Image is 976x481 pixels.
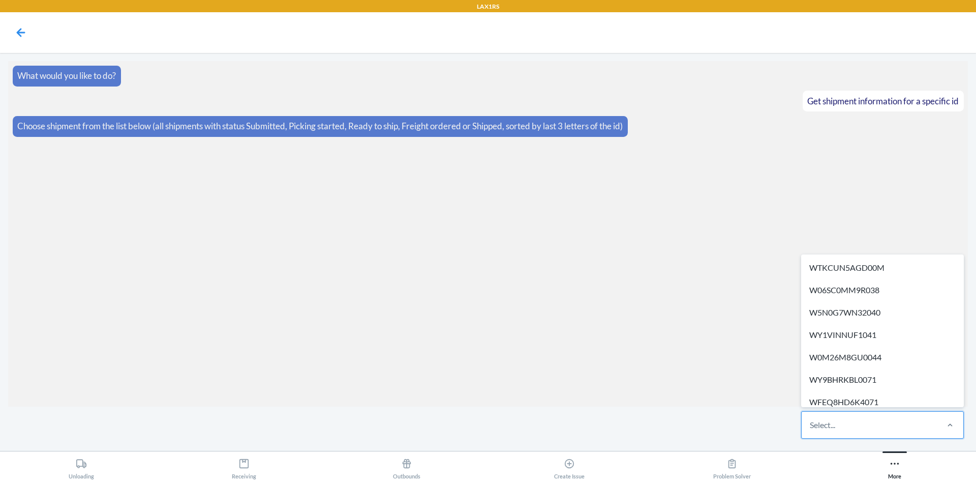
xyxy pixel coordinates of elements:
div: W5N0G7WN32040 [803,301,962,324]
span: Get shipment information for a specific id [807,96,959,106]
div: Select... [810,419,835,431]
p: LAX1RS [477,2,499,11]
button: Create Issue [488,451,651,479]
div: Create Issue [554,454,585,479]
div: WTKCUN5AGD00M [803,257,962,279]
button: Problem Solver [651,451,813,479]
div: Outbounds [393,454,420,479]
div: Unloading [69,454,94,479]
div: W06SC0MM9R038 [803,279,962,301]
div: WY1VINNUF1041 [803,324,962,346]
div: More [888,454,901,479]
div: W0M26M8GU0044 [803,346,962,369]
p: What would you like to do? [17,69,116,82]
div: Problem Solver [713,454,751,479]
div: WY9BHRKBL0071 [803,369,962,391]
p: Choose shipment from the list below (all shipments with status Submitted, Picking started, Ready ... [17,120,623,133]
div: WFEQ8HD6K4071 [803,391,962,413]
button: More [813,451,976,479]
div: Receiving [232,454,256,479]
button: Receiving [163,451,325,479]
button: Outbounds [325,451,488,479]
